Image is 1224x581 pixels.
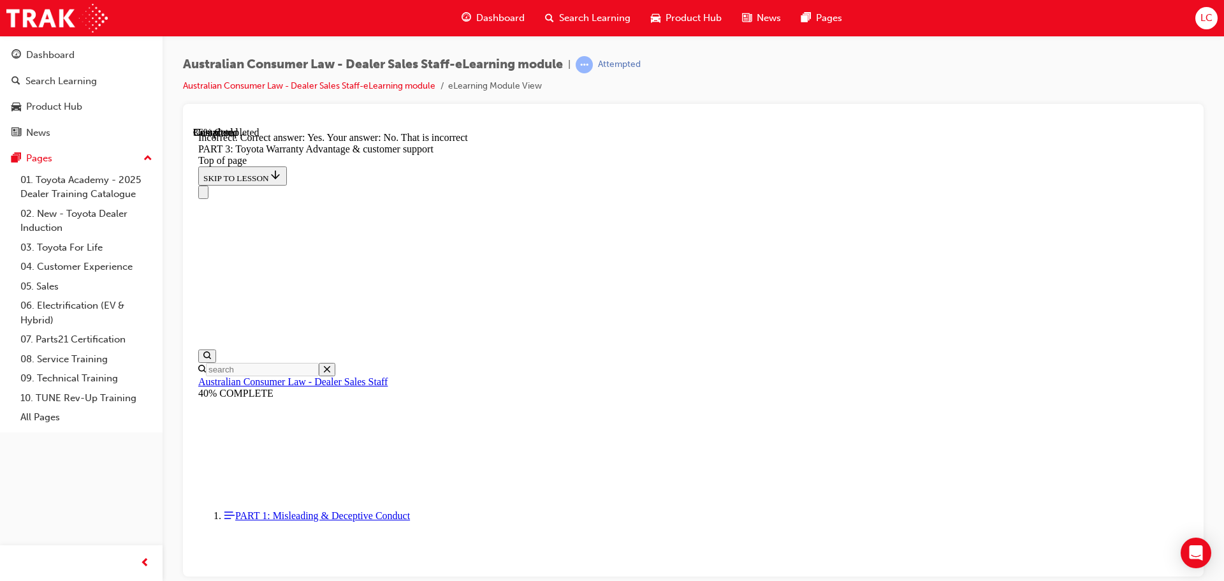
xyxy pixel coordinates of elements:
a: Dashboard [5,43,157,67]
button: Open search menu [5,223,23,236]
span: pages-icon [11,153,21,165]
a: guage-iconDashboard [451,5,535,31]
button: Pages [5,147,157,170]
a: 08. Service Training [15,349,157,369]
span: News [757,11,781,26]
button: LC [1195,7,1218,29]
button: Close search menu [126,236,142,249]
span: LC [1200,11,1213,26]
a: 09. Technical Training [15,369,157,388]
span: up-icon [143,151,152,167]
a: 05. Sales [15,277,157,297]
div: Dashboard [26,48,75,63]
div: 40% COMPLETE [5,261,995,272]
div: PART 3: Toyota Warranty Advantage & customer support [5,17,995,28]
a: 10. TUNE Rev-Up Training [15,388,157,408]
span: search-icon [11,76,20,87]
span: search-icon [545,10,554,26]
span: learningRecordVerb_ATTEMPT-icon [576,56,593,73]
a: news-iconNews [732,5,791,31]
a: Australian Consumer Law - Dealer Sales Staff-eLearning module [183,80,435,91]
div: Top of page [5,28,995,40]
a: 02. New - Toyota Dealer Induction [15,204,157,238]
span: | [568,57,571,72]
button: Close navigation menu [5,59,15,72]
span: news-icon [742,10,752,26]
div: Product Hub [26,99,82,114]
a: car-iconProduct Hub [641,5,732,31]
img: Trak [6,4,108,33]
a: 04. Customer Experience [15,257,157,277]
a: 06. Electrification (EV & Hybrid) [15,296,157,330]
div: Attempted [598,59,641,71]
li: eLearning Module View [448,79,542,94]
a: News [5,121,157,145]
input: Search [13,236,126,249]
button: SKIP TO LESSON [5,40,94,59]
span: Dashboard [476,11,525,26]
a: 01. Toyota Academy - 2025 Dealer Training Catalogue [15,170,157,204]
span: car-icon [651,10,660,26]
span: Australian Consumer Law - Dealer Sales Staff-eLearning module [183,57,563,72]
span: Product Hub [666,11,722,26]
button: DashboardSearch LearningProduct HubNews [5,41,157,147]
span: news-icon [11,128,21,139]
a: pages-iconPages [791,5,852,31]
span: guage-icon [462,10,471,26]
a: All Pages [15,408,157,427]
a: Product Hub [5,95,157,119]
a: 03. Toyota For Life [15,238,157,258]
span: Search Learning [559,11,630,26]
div: Pages [26,151,52,166]
a: Australian Consumer Law - Dealer Sales Staff [5,249,194,260]
span: car-icon [11,101,21,113]
span: prev-icon [140,555,150,571]
a: Search Learning [5,70,157,93]
div: Open Intercom Messenger [1181,538,1211,568]
a: 07. Parts21 Certification [15,330,157,349]
span: pages-icon [801,10,811,26]
div: News [26,126,50,140]
span: guage-icon [11,50,21,61]
div: Incorrect. Correct answer: Yes. Your answer: No. That is incorrect [5,5,995,17]
div: Search Learning [25,74,97,89]
span: Pages [816,11,842,26]
a: search-iconSearch Learning [535,5,641,31]
span: SKIP TO LESSON [10,47,89,56]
